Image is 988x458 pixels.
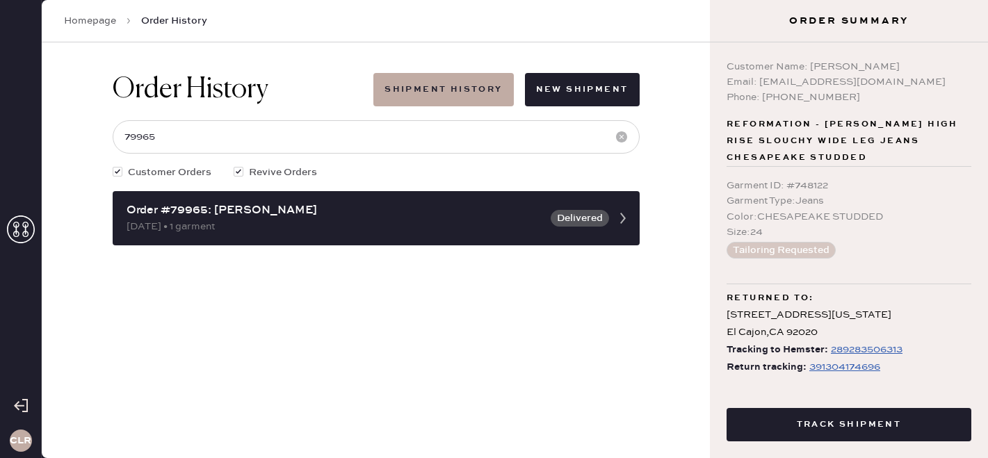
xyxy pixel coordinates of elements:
a: Homepage [64,14,116,28]
div: Order #79965: [PERSON_NAME] [127,202,542,219]
div: Size : 24 [727,224,971,240]
div: [DATE] • 1 garment [127,219,542,234]
div: [STREET_ADDRESS][US_STATE] El Cajon , CA 92020 [727,306,971,341]
div: Garment Type : Jeans [727,193,971,208]
div: https://www.fedex.com/apps/fedextrack/?tracknumbers=289283506313&cntry_code=US [831,341,902,358]
button: Delivered [551,210,609,227]
div: Email: [EMAIL_ADDRESS][DOMAIN_NAME] [727,74,971,90]
a: 289283506313 [828,341,902,359]
div: Phone: [PHONE_NUMBER] [727,90,971,105]
a: 391304174696 [807,359,880,376]
h3: Order Summary [710,14,988,28]
button: Shipment History [373,73,513,106]
button: New Shipment [525,73,640,106]
div: Customer Name: [PERSON_NAME] [727,59,971,74]
div: Garment ID : # 748122 [727,178,971,193]
span: Order History [141,14,207,28]
span: Tracking to Hemster: [727,341,828,359]
a: Track Shipment [727,417,971,430]
div: https://www.fedex.com/apps/fedextrack/?tracknumbers=391304174696&cntry_code=US [809,359,880,375]
div: Color : CHESAPEAKE STUDDED [727,209,971,224]
span: Customer Orders [128,165,211,180]
span: Reformation - [PERSON_NAME] High Rise Slouchy Wide Leg Jeans CHESAPEAKE STUDDED [727,116,971,166]
iframe: Front Chat [922,395,982,455]
button: Tailoring Requested [727,242,836,259]
span: Revive Orders [249,165,317,180]
h1: Order History [113,73,268,106]
input: Search by order number, customer name, email or phone number [113,120,640,154]
span: Returned to: [727,290,814,306]
button: Track Shipment [727,408,971,441]
h3: CLR [10,436,31,445]
span: Return tracking: [727,359,807,376]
